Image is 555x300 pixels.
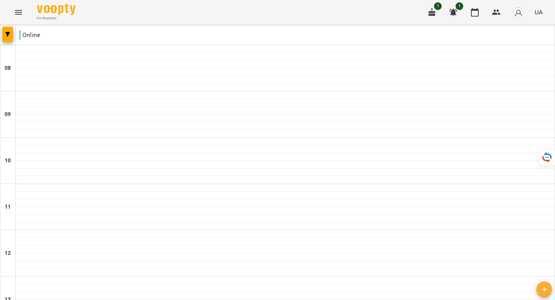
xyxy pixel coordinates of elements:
h6: 09 [5,110,11,119]
h6: 12 [5,249,11,258]
span: 1 [434,2,442,10]
button: Menu [9,3,28,22]
img: avatar_s.png [513,7,524,18]
span: For Business [37,16,76,21]
h6: 11 [5,203,11,211]
img: Voopty Logo [37,4,76,15]
p: Online [19,30,40,40]
button: Створити урок [536,281,552,297]
button: UA [531,5,546,19]
h6: 08 [5,64,11,72]
span: UA [535,8,543,16]
span: 1 [456,2,463,10]
h6: 10 [5,157,11,165]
